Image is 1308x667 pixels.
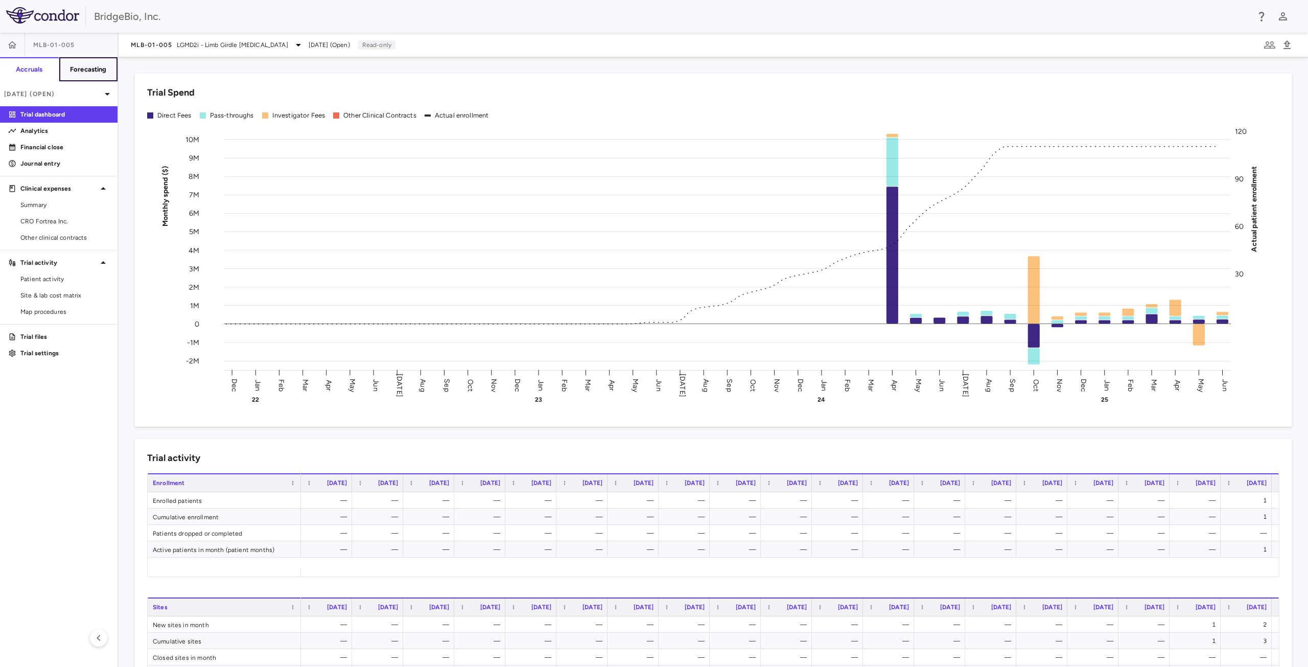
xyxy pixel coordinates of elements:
div: — [361,541,398,558]
h6: Trial activity [147,451,200,465]
text: Jun [938,379,946,391]
div: — [821,509,858,525]
div: — [1128,492,1164,509]
text: Nov [773,378,781,392]
text: Feb [560,379,569,391]
text: Mar [301,379,310,391]
div: — [821,492,858,509]
div: — [770,509,807,525]
div: — [515,649,551,665]
text: Dec [230,378,239,392]
div: — [872,541,909,558]
h6: Trial Spend [147,86,195,100]
span: [DATE] [327,604,347,611]
div: — [515,633,551,649]
div: — [463,649,500,665]
text: Aug [702,379,710,392]
div: — [1077,525,1113,541]
div: Active patients in month (patient months) [148,541,301,557]
text: Dec [1079,378,1088,392]
div: — [668,616,705,633]
div: 1 [1230,541,1267,558]
div: — [1025,649,1062,665]
span: [DATE] [582,479,602,487]
tspan: 5M [189,227,199,236]
span: [DATE] [634,604,653,611]
tspan: 2M [189,283,199,291]
div: — [719,492,756,509]
text: Feb [1126,379,1135,391]
span: Enrollment [153,479,185,487]
div: Pass-throughs [210,111,254,120]
div: — [923,649,960,665]
div: — [923,616,960,633]
div: — [1179,525,1216,541]
tspan: 1M [190,301,199,310]
div: — [310,541,347,558]
img: logo-full-SnFGN8VE.png [6,7,79,24]
div: — [1077,633,1113,649]
text: Nov [1055,378,1064,392]
div: — [1128,616,1164,633]
text: Mar [867,379,875,391]
div: — [668,633,705,649]
div: Direct Fees [157,111,192,120]
tspan: 120 [1235,127,1247,136]
div: — [310,509,347,525]
div: Other Clinical Contracts [343,111,416,120]
p: Trial dashboard [20,110,109,119]
div: — [310,492,347,509]
div: — [310,649,347,665]
div: — [617,649,653,665]
div: — [412,525,449,541]
div: 1 [1230,509,1267,525]
span: Sites [153,604,168,611]
div: — [821,649,858,665]
text: 24 [818,396,825,403]
p: Journal entry [20,159,109,168]
tspan: 0 [195,319,199,328]
span: [DATE] [889,604,909,611]
div: — [770,616,807,633]
div: — [566,616,602,633]
span: [DATE] [940,479,960,487]
text: Sep [725,379,734,392]
text: Feb [277,379,286,391]
text: Mar [1150,379,1158,391]
text: Aug [985,379,993,392]
div: — [1179,509,1216,525]
p: [DATE] (Open) [4,89,101,99]
tspan: 4M [189,246,199,255]
span: [DATE] [787,479,807,487]
div: — [463,616,500,633]
div: — [310,525,347,541]
div: — [1077,649,1113,665]
div: — [872,525,909,541]
text: Apr [608,379,616,390]
span: LGMD2i - Limb Girdle [MEDICAL_DATA] [177,40,288,50]
span: [DATE] [327,479,347,487]
div: — [770,492,807,509]
tspan: -1M [187,338,199,347]
div: — [361,492,398,509]
div: — [617,492,653,509]
tspan: 6M [189,209,199,218]
div: — [515,492,551,509]
div: — [872,492,909,509]
div: New sites in month [148,616,301,632]
text: May [914,378,923,392]
div: — [668,492,705,509]
div: — [1230,525,1267,541]
text: Dec [513,378,522,392]
div: — [974,509,1011,525]
text: Dec [796,378,805,392]
text: Sep [1008,379,1017,392]
div: — [923,525,960,541]
span: [DATE] [1247,479,1267,487]
div: — [719,616,756,633]
div: — [821,633,858,649]
text: Oct [1032,379,1040,391]
div: BridgeBio, Inc. [94,9,1249,24]
tspan: 10M [185,135,199,144]
span: [DATE] [1144,479,1164,487]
